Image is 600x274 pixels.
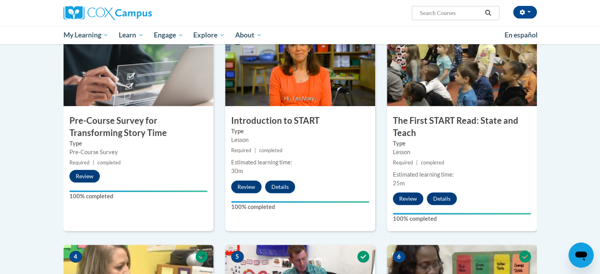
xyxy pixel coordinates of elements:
h3: Pre-Course Survey for Transforming Story Time [64,115,213,139]
span: 30m [231,168,243,174]
span: Learn [119,30,144,40]
span: | [93,160,94,166]
span: Explore [193,30,225,40]
a: Cox Campus [64,6,213,20]
a: My Learning [58,26,114,44]
img: Course Image [64,27,213,106]
span: 5 [231,251,244,263]
label: 100% completed [231,203,369,211]
img: Cox Campus [64,6,152,20]
h3: Introduction to START [225,115,375,127]
button: Details [427,192,457,205]
label: 100% completed [69,192,207,201]
div: Estimated learning time: [393,170,531,179]
a: Learn [114,26,149,44]
span: | [254,147,256,153]
button: Account Settings [513,6,537,19]
a: About [230,26,267,44]
button: Review [393,192,423,205]
span: 6 [393,251,406,263]
label: Type [393,139,531,148]
label: Type [69,139,207,148]
a: Explore [188,26,230,44]
button: Review [231,181,262,193]
span: completed [421,160,444,166]
div: Lesson [231,136,369,144]
span: Required [231,147,251,153]
div: Main menu [52,26,549,44]
span: En español [505,31,538,39]
a: En español [499,27,543,43]
span: About [235,30,262,40]
div: Lesson [393,148,531,157]
h3: The First START Read: State and Teach [387,115,537,139]
label: 100% completed [393,214,531,223]
img: Course Image [225,27,375,106]
span: 25m [393,180,405,186]
div: Your progress [393,213,531,214]
span: My Learning [63,30,108,40]
span: Required [393,160,413,166]
label: Type [231,127,369,136]
img: Course Image [387,27,537,106]
div: Pre-Course Survey [69,148,207,157]
div: Your progress [231,201,369,203]
span: completed [97,160,121,166]
span: | [416,160,418,166]
div: Your progress [69,190,207,192]
iframe: Button to launch messaging window [568,242,594,268]
span: completed [259,147,282,153]
button: Details [265,181,295,193]
span: 4 [69,251,82,263]
button: Review [69,170,100,183]
button: Search [482,8,494,18]
a: Engage [149,26,189,44]
div: Estimated learning time: [231,158,369,167]
span: Required [69,160,90,166]
span: Engage [154,30,183,40]
input: Search Courses [419,8,482,18]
